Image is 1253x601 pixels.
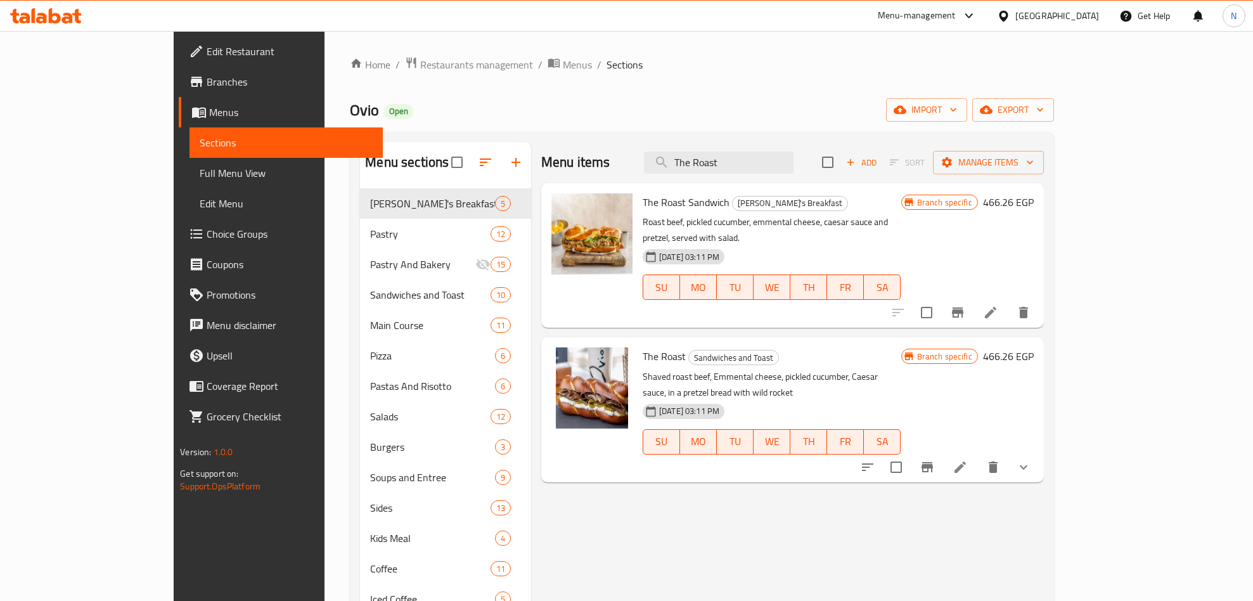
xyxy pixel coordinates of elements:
[982,102,1044,118] span: export
[370,470,494,485] div: Soups and Entree
[207,257,373,272] span: Coupons
[933,151,1044,174] button: Manage items
[496,472,510,484] span: 9
[179,401,383,432] a: Grocery Checklist
[495,531,511,546] div: items
[496,441,510,453] span: 3
[179,67,383,97] a: Branches
[496,533,510,545] span: 4
[365,153,449,172] h2: Menu sections
[983,305,998,320] a: Edit menu item
[832,278,859,297] span: FR
[360,432,531,462] div: Burgers3
[827,429,864,455] button: FR
[179,219,383,249] a: Choice Groups
[370,257,475,272] span: Pastry And Bakery
[360,188,531,219] div: [PERSON_NAME]'s Breakfast5
[370,531,494,546] span: Kids Meal
[717,275,754,300] button: TU
[200,165,373,181] span: Full Menu View
[551,193,633,275] img: The Roast Sandwich
[370,226,490,242] span: Pastry
[1016,460,1031,475] svg: Show Choices
[733,196,847,210] span: [PERSON_NAME]'s Breakfast
[491,561,511,576] div: items
[370,287,490,302] span: Sandwiches and Toast
[384,104,413,119] div: Open
[648,278,675,297] span: SU
[491,502,510,514] span: 13
[214,444,233,460] span: 1.0.0
[759,278,785,297] span: WE
[207,44,373,59] span: Edit Restaurant
[370,196,494,211] span: [PERSON_NAME]'s Breakfast
[1015,9,1099,23] div: [GEOGRAPHIC_DATA]
[732,196,848,211] div: Ovio's Breakfast
[864,275,901,300] button: SA
[495,470,511,485] div: items
[644,152,794,174] input: search
[207,378,373,394] span: Coverage Report
[200,135,373,150] span: Sections
[190,188,383,219] a: Edit Menu
[597,57,601,72] li: /
[648,432,675,451] span: SU
[896,102,957,118] span: import
[370,409,490,424] span: Salads
[370,561,490,576] div: Coffee
[832,432,859,451] span: FR
[179,310,383,340] a: Menu disclaimer
[844,155,878,170] span: Add
[360,371,531,401] div: Pastas And Risotto6
[444,149,470,176] span: Select all sections
[491,563,510,575] span: 11
[643,347,686,366] span: The Roast
[190,158,383,188] a: Full Menu View
[607,57,643,72] span: Sections
[370,318,490,333] span: Main Course
[563,57,592,72] span: Menus
[495,348,511,363] div: items
[370,378,494,394] span: Pastas And Risotto
[395,57,400,72] li: /
[491,500,511,515] div: items
[360,523,531,553] div: Kids Meal4
[869,278,896,297] span: SA
[470,147,501,178] span: Sort sections
[654,251,724,263] span: [DATE] 03:11 PM
[491,289,510,301] span: 10
[685,278,712,297] span: MO
[370,348,494,363] span: Pizza
[852,452,883,482] button: sort-choices
[360,340,531,371] div: Pizza6
[790,429,827,455] button: TH
[491,318,511,333] div: items
[869,432,896,451] span: SA
[717,429,754,455] button: TU
[207,409,373,424] span: Grocery Checklist
[983,193,1034,211] h6: 466.26 EGP
[360,462,531,493] div: Soups and Entree9
[538,57,543,72] li: /
[953,460,968,475] a: Edit menu item
[370,439,494,455] span: Burgers
[420,57,533,72] span: Restaurants management
[190,127,383,158] a: Sections
[943,155,1034,171] span: Manage items
[179,340,383,371] a: Upsell
[360,219,531,249] div: Pastry12
[207,287,373,302] span: Promotions
[689,351,778,365] span: Sandwiches and Toast
[913,299,940,326] span: Select to update
[360,401,531,432] div: Salads12
[1231,9,1237,23] span: N
[491,259,510,271] span: 15
[179,371,383,401] a: Coverage Report
[795,432,822,451] span: TH
[180,465,238,482] span: Get support on:
[643,429,680,455] button: SU
[878,8,956,23] div: Menu-management
[722,278,749,297] span: TU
